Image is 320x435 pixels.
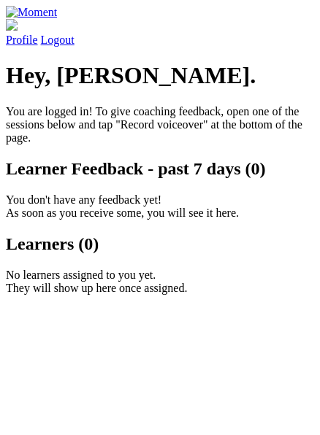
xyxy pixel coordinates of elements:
[6,105,314,145] p: You are logged in! To give coaching feedback, open one of the sessions below and tap "Record voic...
[6,193,314,220] p: You don't have any feedback yet! As soon as you receive some, you will see it here.
[41,34,75,46] a: Logout
[6,19,314,46] a: Profile
[6,234,314,254] h2: Learners (0)
[6,19,18,31] img: default_avatar-b4e2223d03051bc43aaaccfb402a43260a3f17acc7fafc1603fdf008d6cba3c9.png
[6,159,314,179] h2: Learner Feedback - past 7 days (0)
[6,6,57,19] img: Moment
[6,269,314,295] p: No learners assigned to you yet. They will show up here once assigned.
[6,62,314,89] h1: Hey, [PERSON_NAME].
